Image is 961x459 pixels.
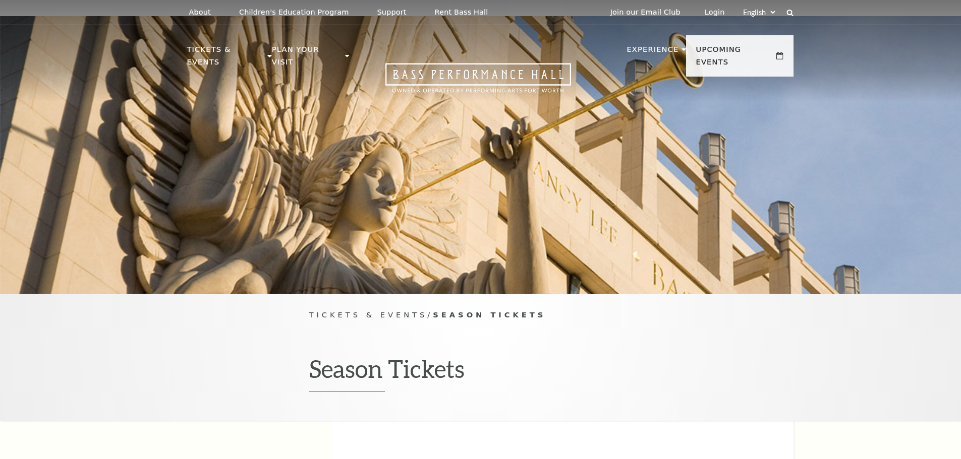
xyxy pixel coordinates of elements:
[187,43,265,74] p: Tickets & Events
[309,309,652,321] p: /
[741,8,777,17] select: Select:
[377,8,407,17] p: Support
[189,8,211,17] p: About
[627,43,679,61] p: Experience
[696,43,774,74] p: Upcoming Events
[309,310,428,319] span: Tickets & Events
[433,310,546,319] span: Season Tickets
[435,8,488,17] p: Rent Bass Hall
[272,43,343,74] p: Plan Your Visit
[309,354,652,391] h1: Season Tickets
[239,8,349,17] p: Children's Education Program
